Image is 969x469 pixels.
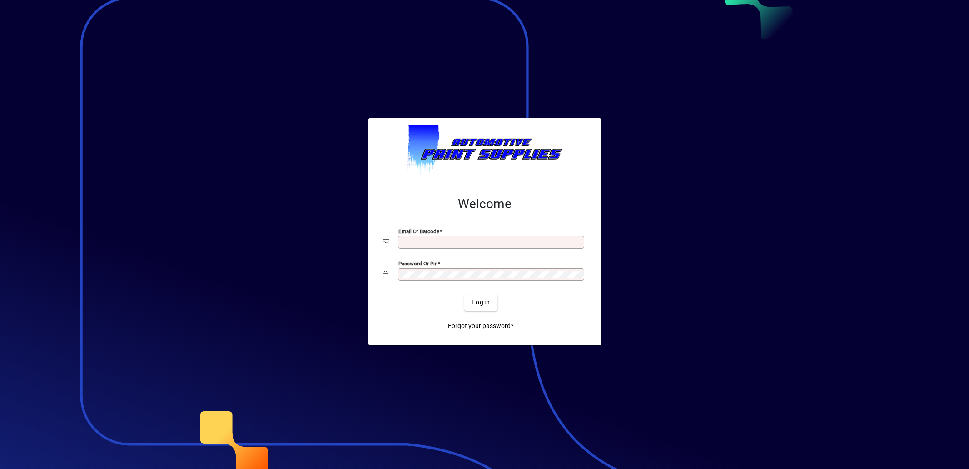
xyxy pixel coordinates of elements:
span: Forgot your password? [448,321,514,331]
mat-label: Email or Barcode [398,228,439,234]
h2: Welcome [383,196,586,212]
span: Login [472,298,490,307]
button: Login [464,294,497,311]
mat-label: Password or Pin [398,260,437,266]
a: Forgot your password? [444,318,517,334]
